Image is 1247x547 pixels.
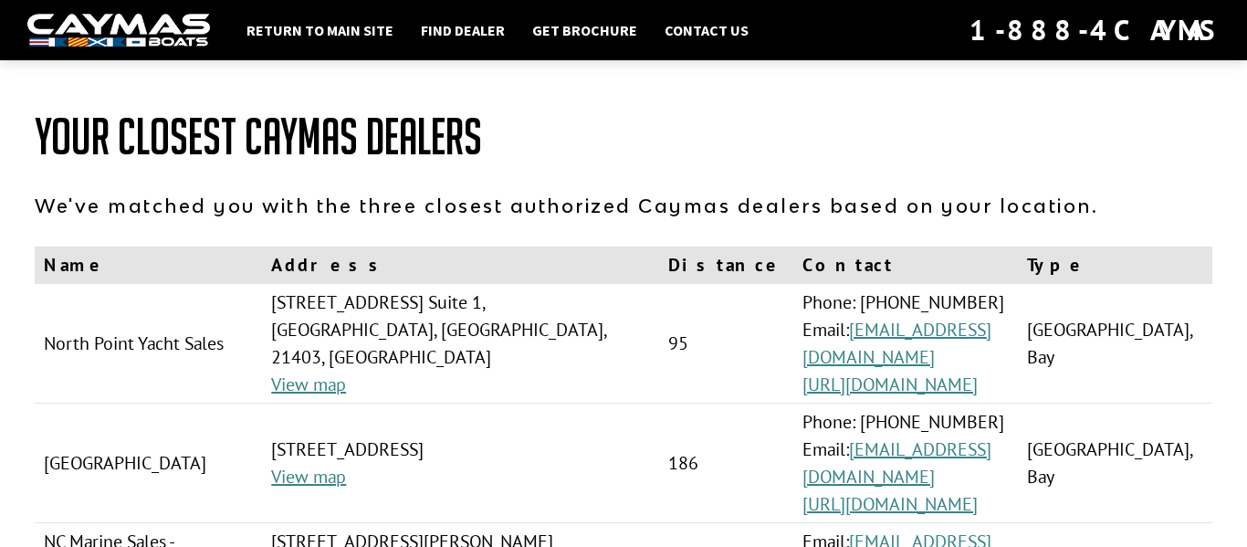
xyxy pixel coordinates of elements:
td: Phone: [PHONE_NUMBER] Email: [793,284,1018,404]
th: Contact [793,247,1018,284]
th: Type [1018,247,1212,284]
a: Contact Us [655,18,758,42]
td: 186 [659,404,793,523]
a: Get Brochure [523,18,646,42]
h1: Your Closest Caymas Dealers [35,110,1212,164]
th: Address [262,247,659,284]
td: [STREET_ADDRESS] Suite 1, [GEOGRAPHIC_DATA], [GEOGRAPHIC_DATA], 21403, [GEOGRAPHIC_DATA] [262,284,659,404]
th: Distance [659,247,793,284]
td: [STREET_ADDRESS] [262,404,659,523]
img: white-logo-c9c8dbefe5ff5ceceb0f0178aa75bf4bb51f6bca0971e226c86eb53dfe498488.png [27,14,210,47]
a: [EMAIL_ADDRESS][DOMAIN_NAME] [802,318,991,369]
a: [URL][DOMAIN_NAME] [802,492,978,516]
a: [URL][DOMAIN_NAME] [802,373,978,396]
div: 1-888-4CAYMAS [969,10,1220,50]
td: 95 [659,284,793,404]
td: [GEOGRAPHIC_DATA], Bay [1018,284,1212,404]
a: View map [271,373,346,396]
th: Name [35,247,262,284]
td: North Point Yacht Sales [35,284,262,404]
a: Return to main site [237,18,403,42]
a: [EMAIL_ADDRESS][DOMAIN_NAME] [802,437,991,489]
td: [GEOGRAPHIC_DATA] [35,404,262,523]
td: [GEOGRAPHIC_DATA], Bay [1018,404,1212,523]
a: View map [271,465,346,489]
p: We've matched you with the three closest authorized Caymas dealers based on your location. [35,192,1212,219]
a: Find Dealer [412,18,514,42]
td: Phone: [PHONE_NUMBER] Email: [793,404,1018,523]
